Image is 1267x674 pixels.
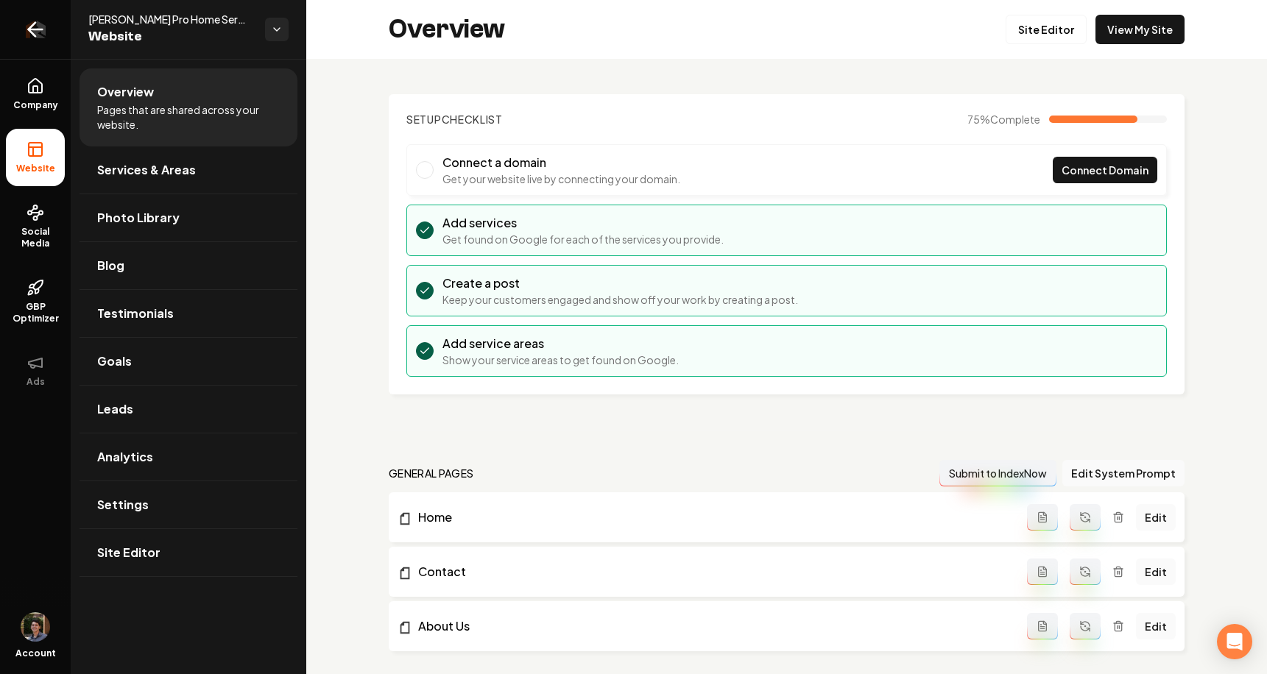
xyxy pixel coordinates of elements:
p: Show your service areas to get found on Google. [442,352,679,367]
span: Setup [406,113,442,126]
a: View My Site [1095,15,1185,44]
span: Goals [97,352,132,370]
button: Add admin page prompt [1027,558,1058,585]
h3: Add service areas [442,335,679,352]
span: Account [15,648,56,659]
a: Analytics [80,433,297,480]
img: Mitchell Stahl [21,612,50,642]
a: Site Editor [80,529,297,576]
button: Add admin page prompt [1027,613,1058,639]
h2: Overview [389,15,505,44]
span: Website [10,163,61,174]
span: Site Editor [97,544,160,561]
button: Submit to IndexNow [939,460,1056,486]
h3: Create a post [442,274,798,292]
a: Company [6,65,65,123]
span: Connect Domain [1062,163,1148,178]
h2: Checklist [406,112,503,127]
a: Testimonials [80,290,297,337]
a: Photo Library [80,194,297,241]
p: Get your website live by connecting your domain. [442,171,680,186]
button: Add admin page prompt [1027,504,1058,531]
button: Edit System Prompt [1062,460,1185,486]
a: Leads [80,386,297,433]
p: Keep your customers engaged and show off your work by creating a post. [442,292,798,307]
h2: general pages [389,466,474,480]
span: 75 % [967,112,1040,127]
span: Overview [97,83,154,101]
div: Open Intercom Messenger [1217,624,1252,659]
h3: Connect a domain [442,154,680,171]
span: [PERSON_NAME] Pro Home Services [88,12,253,26]
a: Edit [1136,504,1176,531]
a: Blog [80,242,297,289]
a: About Us [398,617,1027,635]
a: Edit [1136,613,1176,639]
span: Company [7,99,64,111]
span: Analytics [97,448,153,466]
span: Pages that are shared across your website. [97,102,280,132]
a: Connect Domain [1053,157,1157,183]
a: Contact [398,563,1027,581]
a: GBP Optimizer [6,267,65,336]
a: Settings [80,481,297,528]
span: Leads [97,400,133,418]
a: Site Editor [1006,15,1087,44]
a: Social Media [6,192,65,261]
a: Home [398,508,1027,526]
button: Open user button [21,612,50,642]
span: Settings [97,496,149,514]
span: Complete [990,113,1040,126]
a: Edit [1136,558,1176,585]
span: Photo Library [97,209,180,227]
span: GBP Optimizer [6,301,65,324]
button: Ads [6,342,65,400]
span: Testimonials [97,305,174,322]
p: Get found on Google for each of the services you provide. [442,232,724,246]
a: Services & Areas [80,146,297,194]
h3: Add services [442,214,724,232]
span: Social Media [6,226,65,249]
span: Website [88,26,253,47]
span: Ads [21,376,51,388]
span: Services & Areas [97,161,196,179]
span: Blog [97,257,124,274]
a: Goals [80,338,297,385]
